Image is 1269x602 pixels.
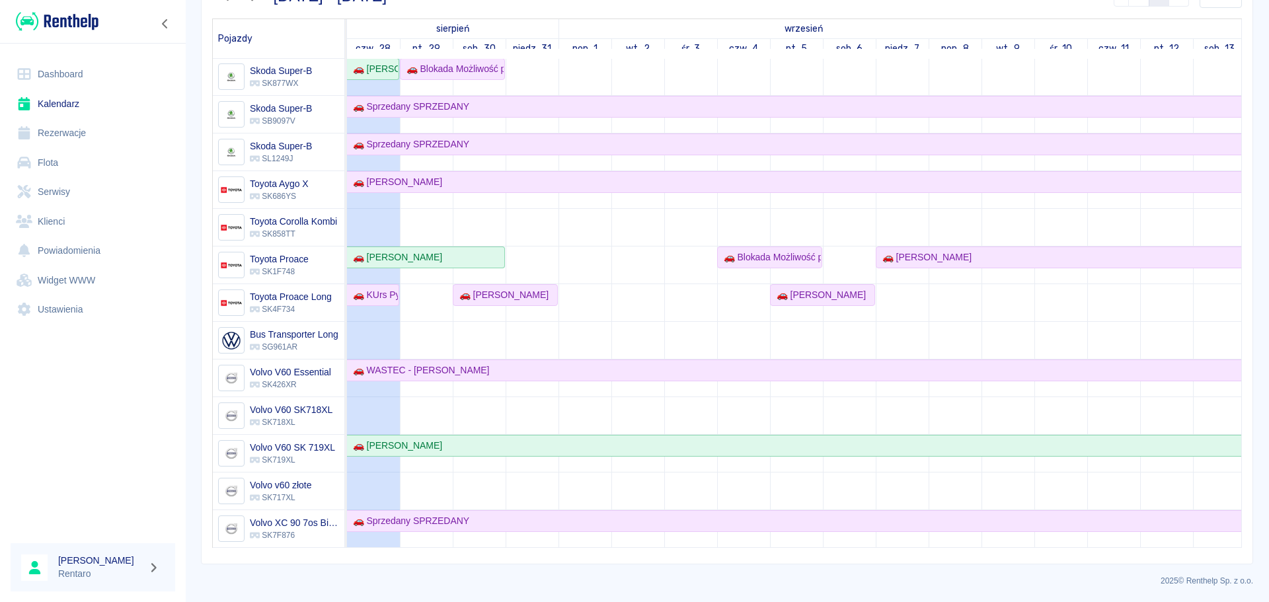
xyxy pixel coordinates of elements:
a: 9 września 2025 [993,39,1023,58]
h6: Toyota Corolla Kombi [250,215,337,228]
a: Renthelp logo [11,11,98,32]
h6: Bus Transporter Long [250,328,338,341]
img: Image [220,179,242,201]
img: Image [220,443,242,465]
h6: [PERSON_NAME] [58,554,143,567]
a: Rezerwacje [11,118,175,148]
p: SL1249J [250,153,312,165]
a: Klienci [11,207,175,237]
img: Image [220,292,242,314]
h6: Skoda Super-B [250,102,312,115]
div: 🚗 [PERSON_NAME] [454,288,549,302]
div: 🚗 WASTEC - [PERSON_NAME] [348,363,489,377]
a: 7 września 2025 [882,39,923,58]
h6: Volvo V60 SK 719XL [250,441,335,454]
span: Pojazdy [218,33,252,44]
a: 6 września 2025 [833,39,866,58]
h6: Toyota Proace Long [250,290,332,303]
a: Widget WWW [11,266,175,295]
a: Flota [11,148,175,178]
a: Powiadomienia [11,236,175,266]
div: 🚗 [PERSON_NAME] [348,439,442,453]
img: Image [220,480,242,502]
img: Image [220,66,242,88]
img: Image [220,518,242,540]
h6: Volvo v60 złote [250,478,311,492]
a: 8 września 2025 [938,39,972,58]
div: 🚗 KUrs Pyrzowice [348,288,398,302]
h6: Toyota Proace [250,252,309,266]
h6: Toyota Aygo X [250,177,309,190]
div: 🚗 Sprzedany SPRZEDANY [348,100,469,114]
a: 11 września 2025 [1095,39,1133,58]
p: SK717XL [250,492,311,504]
p: SK719XL [250,454,335,466]
p: SK858TT [250,228,337,240]
p: Rentaro [58,567,143,581]
a: Serwisy [11,177,175,207]
div: 🚗 [PERSON_NAME] [877,250,972,264]
div: 🚗 Blokada Możliwość przedłużenia [718,250,821,264]
a: 4 września 2025 [726,39,761,58]
a: 10 września 2025 [1046,39,1076,58]
div: 🚗 [PERSON_NAME] [771,288,866,302]
button: Zwiń nawigację [155,15,175,32]
h6: Skoda Super-B [250,64,312,77]
h6: Skoda Super-B [250,139,312,153]
a: Kalendarz [11,89,175,119]
a: 2 września 2025 [623,39,653,58]
a: 1 września 2025 [782,19,827,38]
a: 28 sierpnia 2025 [433,19,473,38]
h6: Volvo V60 Essential [250,365,331,379]
p: 2025 © Renthelp Sp. z o.o. [201,575,1253,587]
div: 🚗 Blokada Możliwość przedłużenia [401,62,504,76]
p: SG961AR [250,341,338,353]
h6: Volvo V60 SK718XL [250,403,332,416]
p: SK1F748 [250,266,309,278]
a: 13 września 2025 [1201,39,1239,58]
p: SB9097V [250,115,312,127]
a: 30 sierpnia 2025 [459,39,499,58]
img: Image [220,254,242,276]
p: SK686YS [250,190,309,202]
a: 12 września 2025 [1151,39,1183,58]
a: 31 sierpnia 2025 [510,39,555,58]
p: SK4F734 [250,303,332,315]
div: 🚗 Sprzedany SPRZEDANY [348,137,469,151]
p: SK718XL [250,416,332,428]
a: 5 września 2025 [783,39,811,58]
img: Image [220,330,242,352]
a: 28 sierpnia 2025 [352,39,394,58]
img: Image [220,217,242,239]
p: SK426XR [250,379,331,391]
p: SK877WX [250,77,312,89]
img: Renthelp logo [16,11,98,32]
img: Image [220,367,242,389]
img: Image [220,405,242,427]
img: Image [220,104,242,126]
a: Dashboard [11,59,175,89]
div: 🚗 [PERSON_NAME] [348,250,442,264]
div: 🚗 [PERSON_NAME] [348,62,398,76]
div: 🚗 Sprzedany SPRZEDANY [348,514,469,528]
a: 29 sierpnia 2025 [409,39,443,58]
h6: Volvo XC 90 7os Białe [250,516,339,529]
div: 🚗 [PERSON_NAME] [348,175,442,189]
a: 3 września 2025 [678,39,704,58]
img: Image [220,141,242,163]
a: 1 września 2025 [569,39,601,58]
p: SK7F876 [250,529,339,541]
a: Ustawienia [11,295,175,324]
